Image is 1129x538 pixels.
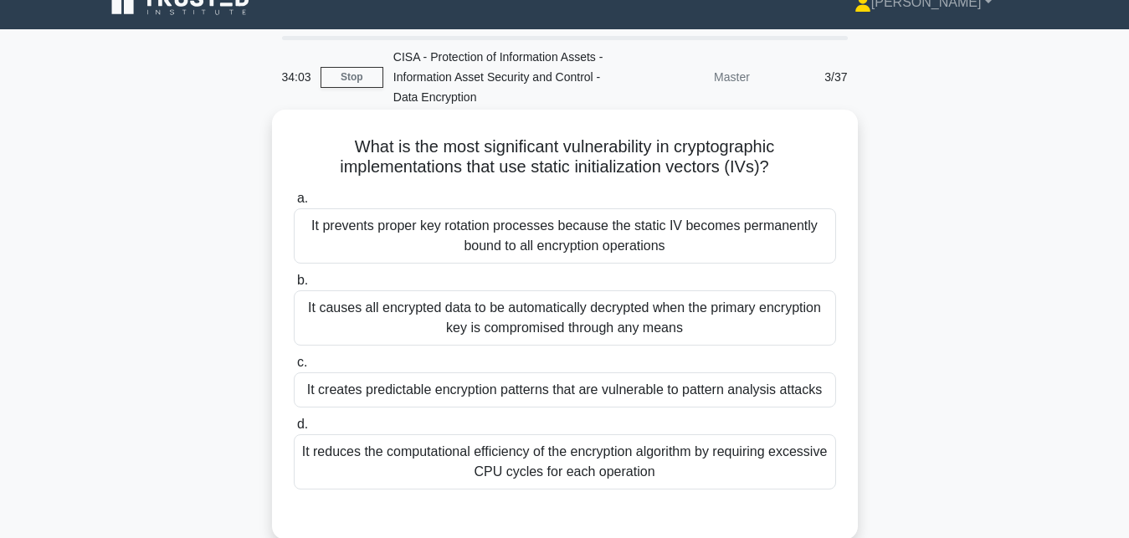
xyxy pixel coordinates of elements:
span: b. [297,273,308,287]
span: d. [297,417,308,431]
div: Master [613,60,760,94]
div: It causes all encrypted data to be automatically decrypted when the primary encryption key is com... [294,290,836,346]
h5: What is the most significant vulnerability in cryptographic implementations that use static initi... [292,136,838,178]
span: c. [297,355,307,369]
div: 34:03 [272,60,321,94]
span: a. [297,191,308,205]
div: It prevents proper key rotation processes because the static IV becomes permanently bound to all ... [294,208,836,264]
div: 3/37 [760,60,858,94]
div: It creates predictable encryption patterns that are vulnerable to pattern analysis attacks [294,372,836,407]
a: Stop [321,67,383,88]
div: It reduces the computational efficiency of the encryption algorithm by requiring excessive CPU cy... [294,434,836,489]
div: CISA - Protection of Information Assets - Information Asset Security and Control - Data Encryption [383,40,613,114]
